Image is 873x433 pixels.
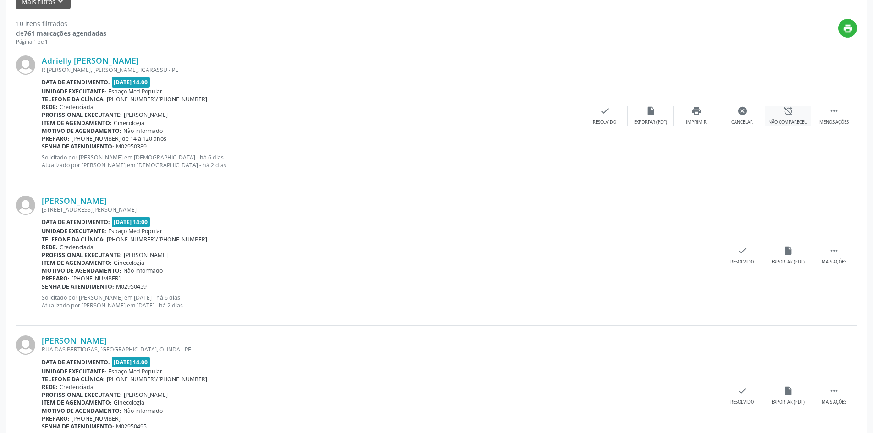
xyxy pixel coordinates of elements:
div: Página 1 de 1 [16,38,106,46]
span: Não informado [123,127,163,135]
i: insert_drive_file [783,246,793,256]
div: Exportar (PDF) [634,119,667,126]
b: Preparo: [42,274,70,282]
b: Rede: [42,103,58,111]
span: Ginecologia [114,399,144,406]
i: print [843,23,853,33]
img: img [16,55,35,75]
span: M02950459 [116,283,147,290]
b: Rede: [42,243,58,251]
div: Exportar (PDF) [772,399,805,406]
span: [PERSON_NAME] [124,391,168,399]
b: Unidade executante: [42,227,106,235]
a: Adrielly [PERSON_NAME] [42,55,139,66]
b: Profissional executante: [42,111,122,119]
span: [PHONE_NUMBER]/[PHONE_NUMBER] [107,95,207,103]
span: Espaço Med Popular [108,367,162,375]
span: M02950495 [116,422,147,430]
div: RUA DAS BERTIOGAS, [GEOGRAPHIC_DATA], OLINDA - PE [42,345,719,353]
a: [PERSON_NAME] [42,196,107,206]
span: [PHONE_NUMBER]/[PHONE_NUMBER] [107,236,207,243]
b: Rede: [42,383,58,391]
i: alarm_off [783,106,793,116]
button: print [838,19,857,38]
div: Menos ações [819,119,849,126]
span: Espaço Med Popular [108,227,162,235]
p: Solicitado por [PERSON_NAME] em [DEMOGRAPHIC_DATA] - há 6 dias Atualizado por [PERSON_NAME] em [D... [42,153,582,169]
span: [PHONE_NUMBER] [71,274,121,282]
span: Credenciada [60,103,93,111]
b: Item de agendamento: [42,119,112,127]
b: Unidade executante: [42,367,106,375]
span: [DATE] 14:00 [112,357,150,367]
i:  [829,106,839,116]
b: Profissional executante: [42,251,122,259]
strong: 761 marcações agendadas [24,29,106,38]
i: check [737,386,747,396]
b: Senha de atendimento: [42,422,114,430]
b: Senha de atendimento: [42,143,114,150]
span: M02950389 [116,143,147,150]
i: check [737,246,747,256]
b: Motivo de agendamento: [42,267,121,274]
span: Ginecologia [114,259,144,267]
b: Telefone da clínica: [42,375,105,383]
b: Preparo: [42,415,70,422]
div: Exportar (PDF) [772,259,805,265]
span: [DATE] 14:00 [112,77,150,88]
i:  [829,246,839,256]
p: Solicitado por [PERSON_NAME] em [DATE] - há 6 dias Atualizado por [PERSON_NAME] em [DATE] - há 2 ... [42,294,719,309]
b: Preparo: [42,135,70,143]
div: [STREET_ADDRESS][PERSON_NAME] [42,206,719,214]
span: [PHONE_NUMBER] de 14 a 120 anos [71,135,166,143]
b: Telefone da clínica: [42,95,105,103]
div: Imprimir [686,119,707,126]
div: Não compareceu [769,119,807,126]
span: [PERSON_NAME] [124,251,168,259]
b: Data de atendimento: [42,218,110,226]
span: Credenciada [60,243,93,251]
span: [PERSON_NAME] [124,111,168,119]
span: [DATE] 14:00 [112,217,150,227]
img: img [16,335,35,355]
div: Resolvido [593,119,616,126]
div: R [PERSON_NAME], [PERSON_NAME], IGARASSU - PE [42,66,582,74]
div: 10 itens filtrados [16,19,106,28]
span: Ginecologia [114,119,144,127]
div: de [16,28,106,38]
img: img [16,196,35,215]
span: [PHONE_NUMBER]/[PHONE_NUMBER] [107,375,207,383]
b: Item de agendamento: [42,259,112,267]
span: Não informado [123,267,163,274]
b: Motivo de agendamento: [42,407,121,415]
i: insert_drive_file [783,386,793,396]
div: Mais ações [822,259,846,265]
div: Resolvido [730,399,754,406]
span: Espaço Med Popular [108,88,162,95]
i: insert_drive_file [646,106,656,116]
b: Unidade executante: [42,88,106,95]
b: Motivo de agendamento: [42,127,121,135]
i: print [692,106,702,116]
div: Cancelar [731,119,753,126]
b: Data de atendimento: [42,78,110,86]
b: Profissional executante: [42,391,122,399]
b: Item de agendamento: [42,399,112,406]
span: Não informado [123,407,163,415]
b: Telefone da clínica: [42,236,105,243]
b: Senha de atendimento: [42,283,114,290]
div: Mais ações [822,399,846,406]
b: Data de atendimento: [42,358,110,366]
div: Resolvido [730,259,754,265]
i: check [600,106,610,116]
i: cancel [737,106,747,116]
i:  [829,386,839,396]
span: Credenciada [60,383,93,391]
a: [PERSON_NAME] [42,335,107,345]
span: [PHONE_NUMBER] [71,415,121,422]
